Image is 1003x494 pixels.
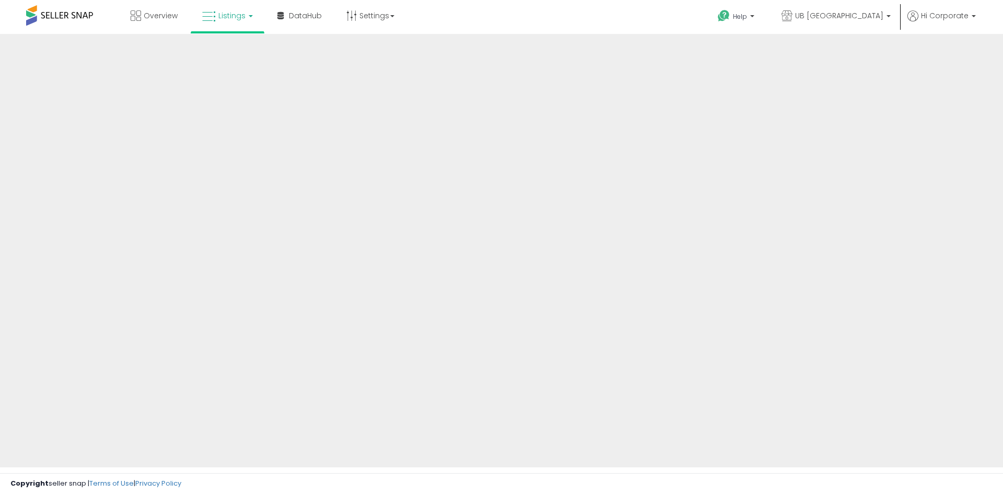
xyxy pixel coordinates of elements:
a: Help [709,2,765,34]
i: Get Help [717,9,730,22]
span: Listings [218,10,246,21]
span: Help [733,12,747,21]
span: DataHub [289,10,322,21]
span: UB [GEOGRAPHIC_DATA] [795,10,883,21]
span: Overview [144,10,178,21]
span: Hi Corporate [921,10,969,21]
a: Hi Corporate [907,10,976,34]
